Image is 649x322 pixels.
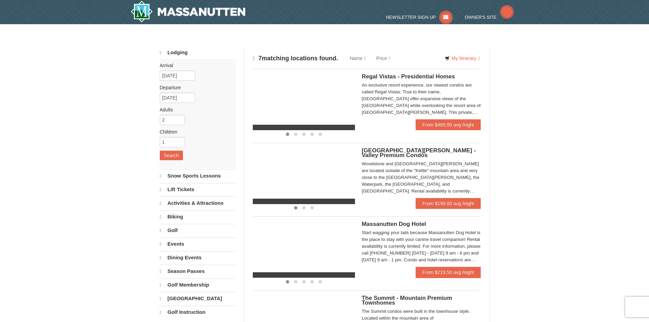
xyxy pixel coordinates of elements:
[362,73,455,80] span: Regal Vistas - Presidential Homes
[160,306,236,319] a: Golf Instruction
[160,237,236,250] a: Events
[130,1,246,22] img: Massanutten Resort Logo
[345,51,371,65] a: Name
[160,265,236,278] a: Season Passes
[362,82,481,116] div: An exclusive resort experience, our newest condos are called Regal Vistas. True to their name, [G...
[160,84,231,91] label: Departure
[160,251,236,264] a: Dining Events
[160,183,236,196] a: Lift Tickets
[362,229,481,263] div: Start wagging your tails because Massanutten Dog Hotel is the place to stay with your canine trav...
[130,1,246,22] a: Massanutten Resort
[362,147,476,158] span: [GEOGRAPHIC_DATA][PERSON_NAME] - Valley Premium Condos
[160,292,236,305] a: [GEOGRAPHIC_DATA]
[160,128,231,135] label: Children
[160,278,236,291] a: Golf Membership
[160,62,231,69] label: Arrival
[371,51,396,65] a: Price
[441,53,484,63] a: My Itinerary
[416,119,481,130] a: From $489.00 avg /night
[386,15,436,20] span: Newsletter Sign Up
[386,15,453,20] a: Newsletter Sign Up
[416,198,481,209] a: From $199.00 avg /night
[362,295,452,306] span: The Summit - Mountain Premium Townhomes
[160,169,236,182] a: Snow Sports Lessons
[362,221,426,227] span: Massanutten Dog Hotel
[160,106,231,113] label: Adults
[160,151,183,160] button: Search
[160,46,236,59] a: Lodging
[362,160,481,195] div: Woodstone and [GEOGRAPHIC_DATA][PERSON_NAME] are located outside of the "Kettle" mountain area an...
[416,267,481,278] a: From $219.50 avg /night
[160,224,236,237] a: Golf
[465,15,514,20] a: Owner's Site
[160,197,236,210] a: Activities & Attractions
[465,15,497,20] span: Owner's Site
[160,210,236,223] a: Biking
